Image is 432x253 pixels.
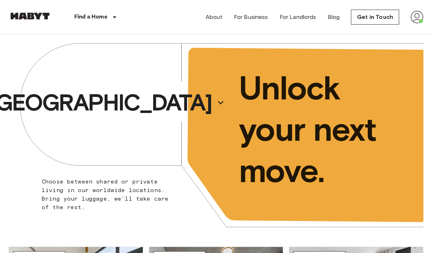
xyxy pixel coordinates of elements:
p: Unlock your next move. [239,67,412,191]
a: Get in Touch [351,10,399,25]
a: For Landlords [280,13,316,21]
a: About [206,13,222,21]
img: avatar [411,11,423,24]
a: For Business [234,13,268,21]
p: Find a Home [74,13,107,21]
a: Blog [328,13,340,21]
p: Choose between shared or private living in our worldwide locations. Bring your luggage, we'll tak... [42,177,179,212]
img: Habyt [9,12,51,20]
